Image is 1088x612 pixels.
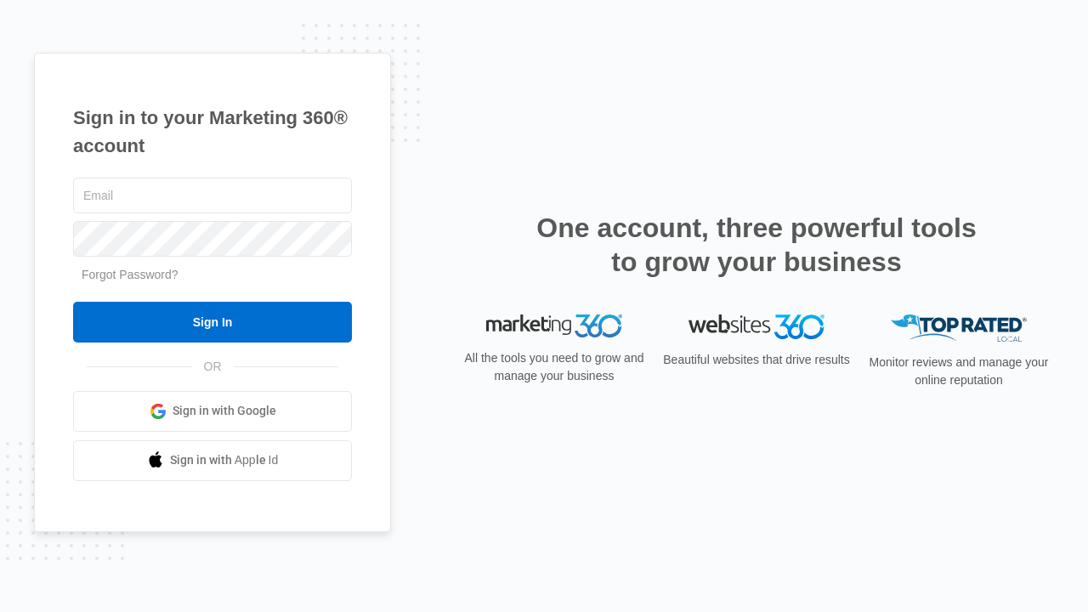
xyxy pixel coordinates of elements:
[192,358,234,376] span: OR
[73,391,352,432] a: Sign in with Google
[170,451,279,469] span: Sign in with Apple Id
[173,402,276,420] span: Sign in with Google
[459,349,649,385] p: All the tools you need to grow and manage your business
[531,211,982,279] h2: One account, three powerful tools to grow your business
[73,440,352,481] a: Sign in with Apple Id
[82,268,178,281] a: Forgot Password?
[73,104,352,160] h1: Sign in to your Marketing 360® account
[891,314,1027,343] img: Top Rated Local
[661,351,852,369] p: Beautiful websites that drive results
[73,178,352,213] input: Email
[864,354,1054,389] p: Monitor reviews and manage your online reputation
[73,302,352,343] input: Sign In
[688,314,824,339] img: Websites 360
[486,314,622,338] img: Marketing 360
